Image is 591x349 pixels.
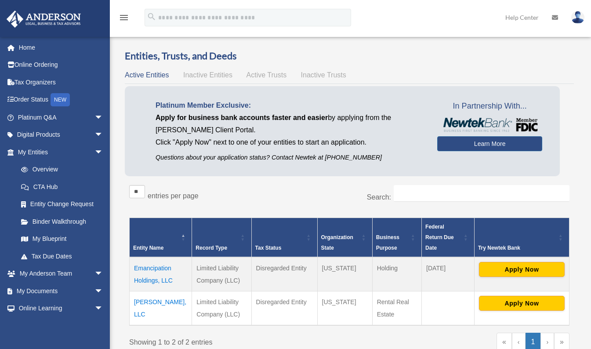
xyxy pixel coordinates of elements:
[12,230,112,248] a: My Blueprint
[130,291,192,325] td: [PERSON_NAME], LLC
[94,300,112,318] span: arrow_drop_down
[372,257,421,291] td: Holding
[6,265,116,283] a: My Anderson Teamarrow_drop_down
[94,265,112,283] span: arrow_drop_down
[6,126,116,144] a: Digital Productsarrow_drop_down
[156,152,424,163] p: Questions about your application status? Contact Newtek at [PHONE_NUMBER]
[12,161,108,178] a: Overview
[156,99,424,112] p: Platinum Member Exclusive:
[94,317,112,335] span: arrow_drop_down
[6,317,116,334] a: Billingarrow_drop_down
[6,300,116,317] a: Online Learningarrow_drop_down
[251,257,317,291] td: Disregarded Entity
[94,282,112,300] span: arrow_drop_down
[12,213,112,230] a: Binder Walkthrough
[12,196,112,213] a: Entity Change Request
[437,136,542,151] a: Learn More
[125,49,574,63] h3: Entities, Trusts, and Deeds
[571,11,584,24] img: User Pic
[156,112,424,136] p: by applying from the [PERSON_NAME] Client Portal.
[6,282,116,300] a: My Documentsarrow_drop_down
[129,333,343,349] div: Showing 1 to 2 of 2 entries
[94,126,112,144] span: arrow_drop_down
[372,218,421,257] th: Business Purpose: Activate to sort
[367,193,391,201] label: Search:
[422,257,475,291] td: [DATE]
[479,296,565,311] button: Apply Now
[6,56,116,74] a: Online Ordering
[255,245,282,251] span: Tax Status
[437,99,542,113] span: In Partnership With...
[196,245,227,251] span: Record Type
[479,262,565,277] button: Apply Now
[478,243,556,253] div: Try Newtek Bank
[192,218,251,257] th: Record Type: Activate to sort
[372,291,421,325] td: Rental Real Estate
[6,39,116,56] a: Home
[133,245,163,251] span: Entity Name
[6,73,116,91] a: Tax Organizers
[4,11,83,28] img: Anderson Advisors Platinum Portal
[130,218,192,257] th: Entity Name: Activate to invert sorting
[192,257,251,291] td: Limited Liability Company (LLC)
[6,91,116,109] a: Order StatusNEW
[119,12,129,23] i: menu
[301,71,346,79] span: Inactive Trusts
[12,178,112,196] a: CTA Hub
[376,234,399,251] span: Business Purpose
[317,291,372,325] td: [US_STATE]
[422,218,475,257] th: Federal Return Due Date: Activate to sort
[12,247,112,265] a: Tax Due Dates
[125,71,169,79] span: Active Entities
[317,257,372,291] td: [US_STATE]
[148,192,199,200] label: entries per page
[94,109,112,127] span: arrow_drop_down
[6,109,116,126] a: Platinum Q&Aarrow_drop_down
[119,15,129,23] a: menu
[183,71,232,79] span: Inactive Entities
[317,218,372,257] th: Organization State: Activate to sort
[156,136,424,149] p: Click "Apply Now" next to one of your entities to start an application.
[251,291,317,325] td: Disregarded Entity
[147,12,156,22] i: search
[51,93,70,106] div: NEW
[474,218,569,257] th: Try Newtek Bank : Activate to sort
[321,234,353,251] span: Organization State
[251,218,317,257] th: Tax Status: Activate to sort
[442,118,538,132] img: NewtekBankLogoSM.png
[156,114,328,121] span: Apply for business bank accounts faster and easier
[94,143,112,161] span: arrow_drop_down
[130,257,192,291] td: Emancipation Holdings, LLC
[192,291,251,325] td: Limited Liability Company (LLC)
[425,224,454,251] span: Federal Return Due Date
[6,143,112,161] a: My Entitiesarrow_drop_down
[247,71,287,79] span: Active Trusts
